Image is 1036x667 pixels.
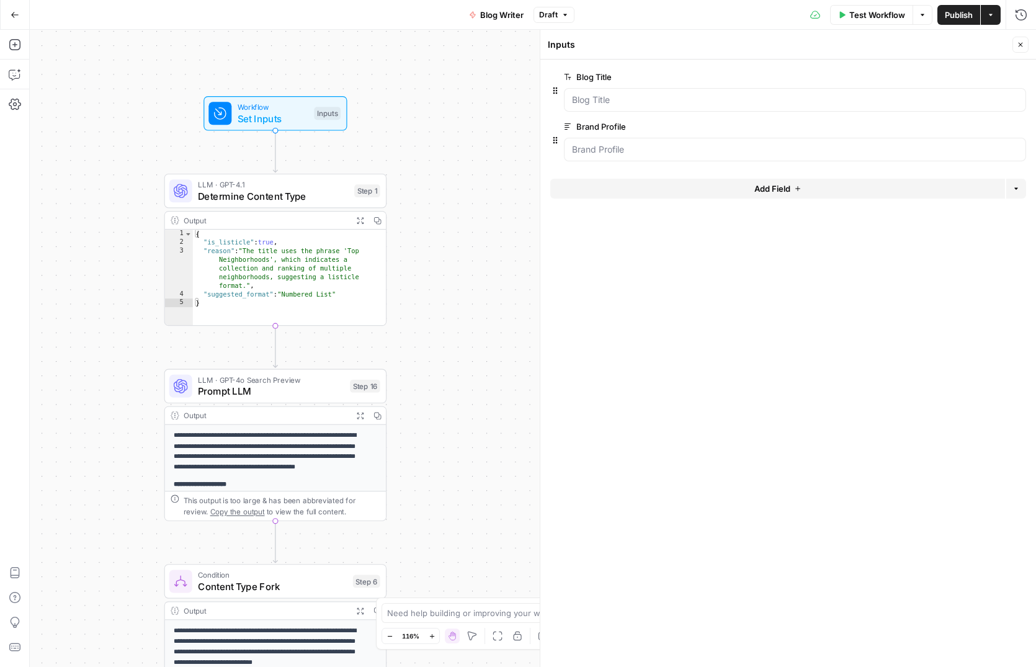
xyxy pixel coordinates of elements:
[353,575,380,588] div: Step 6
[830,5,913,25] button: Test Workflow
[564,120,956,133] label: Brand Profile
[534,7,574,23] button: Draft
[314,107,341,120] div: Inputs
[849,9,905,21] span: Test Workflow
[165,290,193,298] div: 4
[480,9,524,21] span: Blog Writer
[754,182,790,195] span: Add Field
[548,38,1009,51] div: Inputs
[402,631,419,641] span: 116%
[945,9,973,21] span: Publish
[184,495,380,517] div: This output is too large & has been abbreviated for review. to view the full content.
[238,111,309,125] span: Set Inputs
[238,101,309,113] span: Workflow
[539,9,558,20] span: Draft
[198,569,347,581] span: Condition
[198,374,344,386] span: LLM · GPT-4o Search Preview
[165,238,193,247] div: 2
[198,179,349,190] span: LLM · GPT-4.1
[184,605,347,617] div: Output
[550,179,1005,199] button: Add Field
[164,174,387,326] div: LLM · GPT-4.1Determine Content TypeStep 1Output{ "is_listicle":true, "reason":"The title uses the...
[572,94,1018,106] input: Blog Title
[210,508,265,516] span: Copy the output
[198,579,347,593] span: Content Type Fork
[354,184,380,197] div: Step 1
[165,247,193,290] div: 3
[165,298,193,307] div: 5
[184,215,347,226] div: Output
[165,230,193,238] div: 1
[184,230,192,238] span: Toggle code folding, rows 1 through 5
[273,131,277,172] g: Edge from start to step_1
[164,96,387,131] div: WorkflowSet InputsInputs
[184,410,347,421] div: Output
[198,189,349,203] span: Determine Content Type
[937,5,980,25] button: Publish
[198,384,344,398] span: Prompt LLM
[350,380,380,393] div: Step 16
[564,71,956,83] label: Blog Title
[273,326,277,367] g: Edge from step_1 to step_16
[273,521,277,563] g: Edge from step_16 to step_6
[572,143,1018,156] input: Brand Profile
[462,5,531,25] button: Blog Writer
